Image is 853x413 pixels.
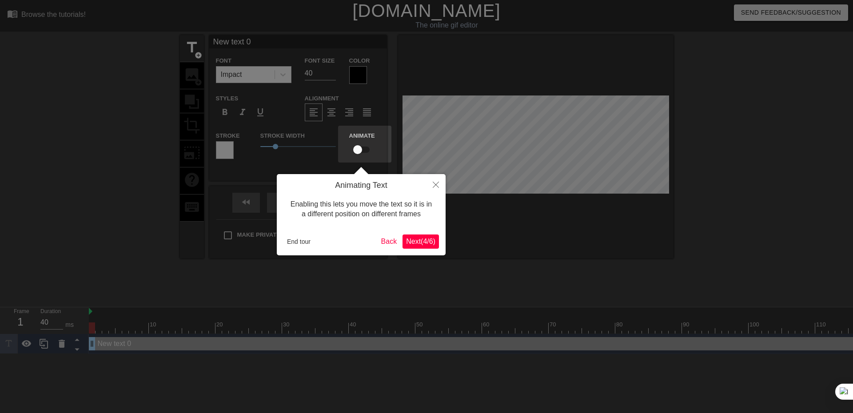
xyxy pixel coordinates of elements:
h4: Animating Text [283,181,439,191]
button: Close [426,174,446,195]
div: Enabling this lets you move the text so it is in a different position on different frames [283,191,439,228]
button: End tour [283,235,314,248]
span: Next ( 4 / 6 ) [406,238,435,245]
button: Next [403,234,439,249]
button: Back [378,234,401,249]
